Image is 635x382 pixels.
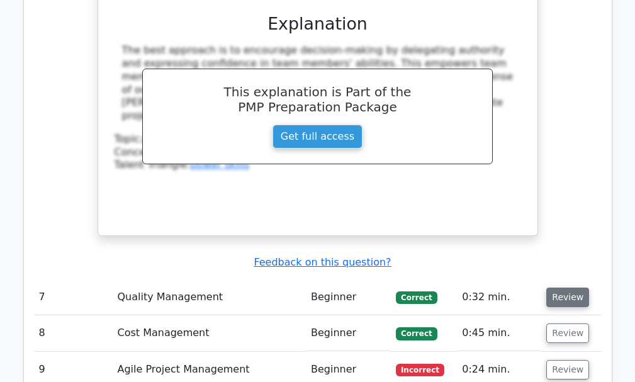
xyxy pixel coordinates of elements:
td: 7 [34,279,113,315]
div: Concept: [115,146,521,159]
button: Review [546,360,589,379]
div: The best approach is to encourage decision-making by delegating authority and expressing confiden... [122,44,514,123]
button: Review [546,288,589,307]
div: Talent Triangle: [115,133,521,172]
span: Correct [396,291,437,304]
td: Beginner [306,279,391,315]
button: Review [546,323,589,343]
td: Quality Management [112,279,306,315]
div: Topic: [115,133,521,146]
a: Get full access [273,125,362,149]
h3: Explanation [122,14,514,34]
td: Beginner [306,315,391,351]
td: Cost Management [112,315,306,351]
td: 8 [34,315,113,351]
a: power skills [190,159,249,171]
span: Incorrect [396,364,444,376]
td: 0:32 min. [457,279,541,315]
td: 0:45 min. [457,315,541,351]
span: Correct [396,327,437,340]
a: Feedback on this question? [254,256,391,268]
